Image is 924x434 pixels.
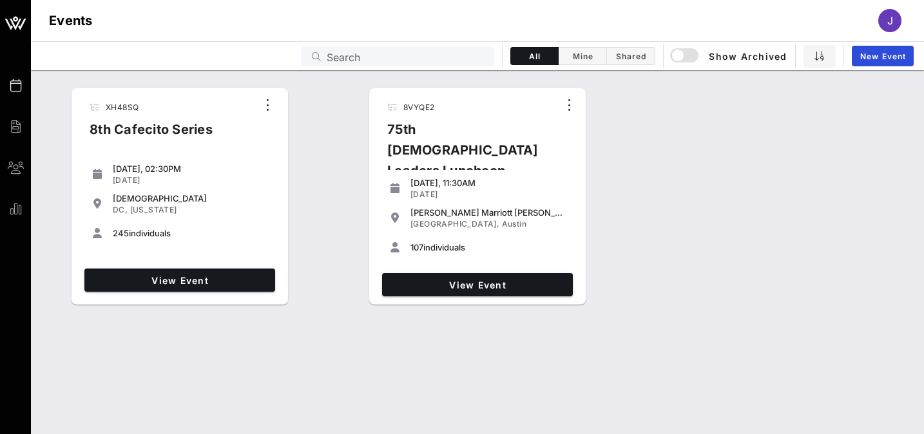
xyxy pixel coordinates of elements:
[887,14,893,27] span: J
[79,119,223,150] div: 8th Cafecito Series
[878,9,901,32] div: J
[113,228,270,238] div: individuals
[84,269,275,292] a: View Event
[519,52,550,61] span: All
[410,178,568,188] div: [DATE], 11:30AM
[607,47,655,65] button: Shared
[403,102,434,112] span: 8VYQE2
[130,205,177,214] span: [US_STATE]
[410,219,499,229] span: [GEOGRAPHIC_DATA],
[113,175,270,185] div: [DATE]
[559,47,607,65] button: Mine
[49,10,93,31] h1: Events
[860,52,906,61] span: New Event
[410,242,423,252] span: 107
[387,279,568,290] span: View Event
[377,119,559,212] div: 75th [DEMOGRAPHIC_DATA] Leaders Luncheon Series
[566,52,599,61] span: Mine
[852,46,914,66] a: New Event
[672,48,787,64] span: Show Archived
[615,52,647,61] span: Shared
[382,273,573,296] a: View Event
[510,47,559,65] button: All
[106,102,139,112] span: XH48SQ
[410,189,568,200] div: [DATE]
[90,275,270,286] span: View Event
[410,242,568,252] div: individuals
[410,207,568,218] div: [PERSON_NAME] Marriott [PERSON_NAME]
[113,164,270,174] div: [DATE], 02:30PM
[113,193,270,203] div: [DEMOGRAPHIC_DATA]
[113,205,128,214] span: DC,
[502,219,526,229] span: Austin
[671,44,787,68] button: Show Archived
[113,228,129,238] span: 245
